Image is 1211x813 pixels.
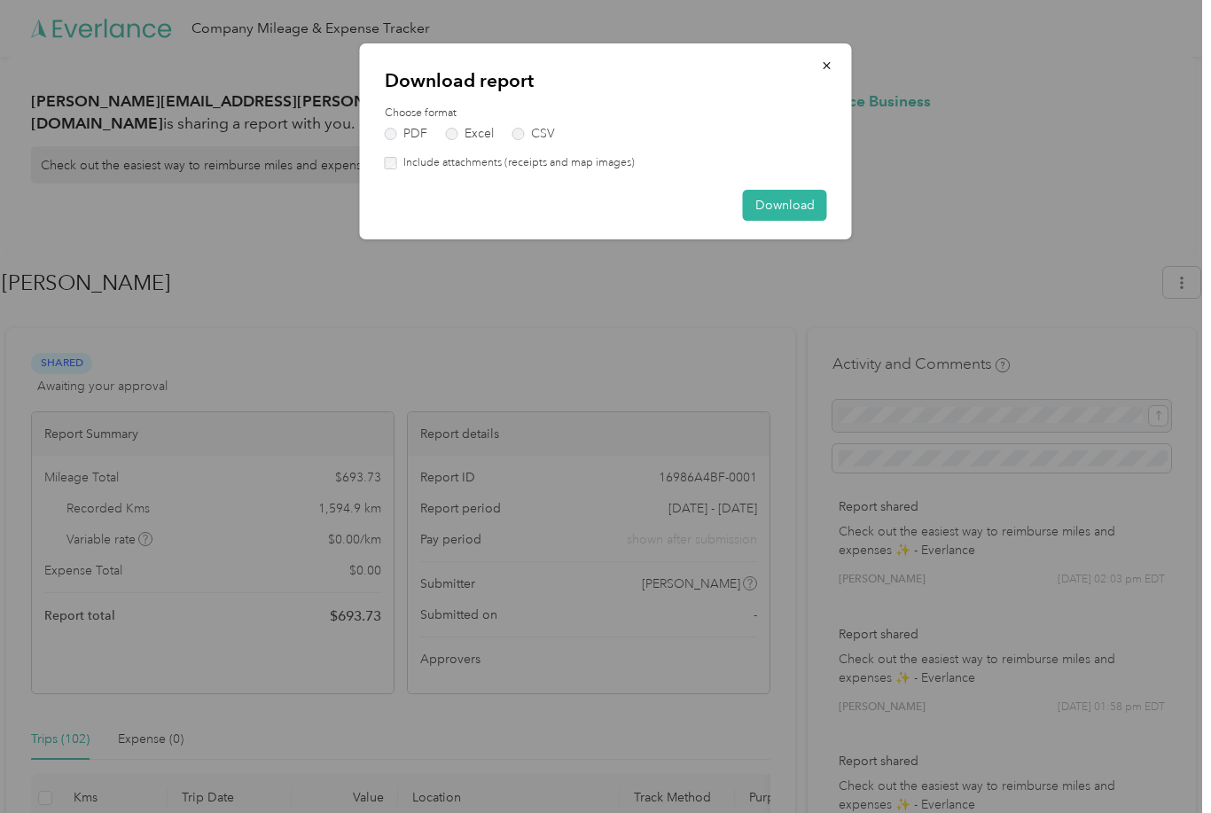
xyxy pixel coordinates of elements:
[385,128,427,140] label: PDF
[385,106,827,121] label: Choose format
[446,128,494,140] label: Excel
[397,155,635,171] label: Include attachments (receipts and map images)
[385,68,827,93] p: Download report
[512,128,555,140] label: CSV
[743,190,827,221] button: Download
